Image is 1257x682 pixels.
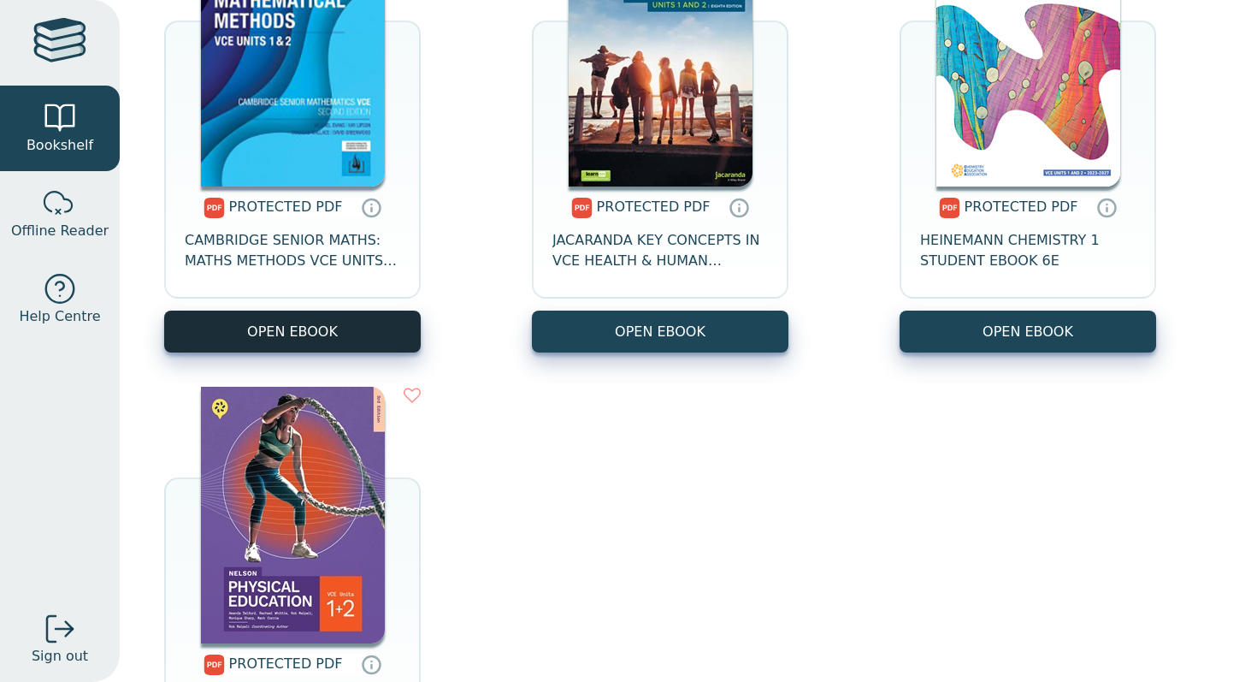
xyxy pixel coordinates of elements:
[19,306,100,327] span: Help Centre
[1096,197,1117,217] a: Protected PDFs cannot be printed, copied or shared. They can be accessed online through Education...
[552,230,768,271] span: JACARANDA KEY CONCEPTS IN VCE HEALTH & HUMAN DEVELOPMENT UNITS 1&2 PRINT & LEARNON EBOOK 8E
[164,311,421,353] a: OPEN EBOOK
[185,230,400,271] span: CAMBRIDGE SENIOR MATHS: MATHS METHODS VCE UNITS 1&2
[965,199,1078,215] span: PROTECTED PDF
[920,230,1136,271] span: HEINEMANN CHEMISTRY 1 STUDENT EBOOK 6E
[201,387,385,643] img: c336cf98-d3fa-4682-aebc-214764fc64be.jpg
[939,198,960,218] img: pdf.svg
[229,655,343,672] span: PROTECTED PDF
[32,646,88,667] span: Sign out
[11,221,109,241] span: Offline Reader
[204,655,225,675] img: pdf.svg
[729,197,749,217] a: Protected PDFs cannot be printed, copied or shared. They can be accessed online through Education...
[361,197,381,217] a: Protected PDFs cannot be printed, copied or shared. They can be accessed online through Education...
[571,198,593,218] img: pdf.svg
[532,311,788,353] a: OPEN EBOOK
[204,198,225,218] img: pdf.svg
[229,199,343,215] span: PROTECTED PDF
[361,654,381,674] a: Protected PDFs cannot be printed, copied or shared. They can be accessed online through Education...
[597,199,711,215] span: PROTECTED PDF
[900,311,1156,353] a: OPEN EBOOK
[27,135,93,156] span: Bookshelf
